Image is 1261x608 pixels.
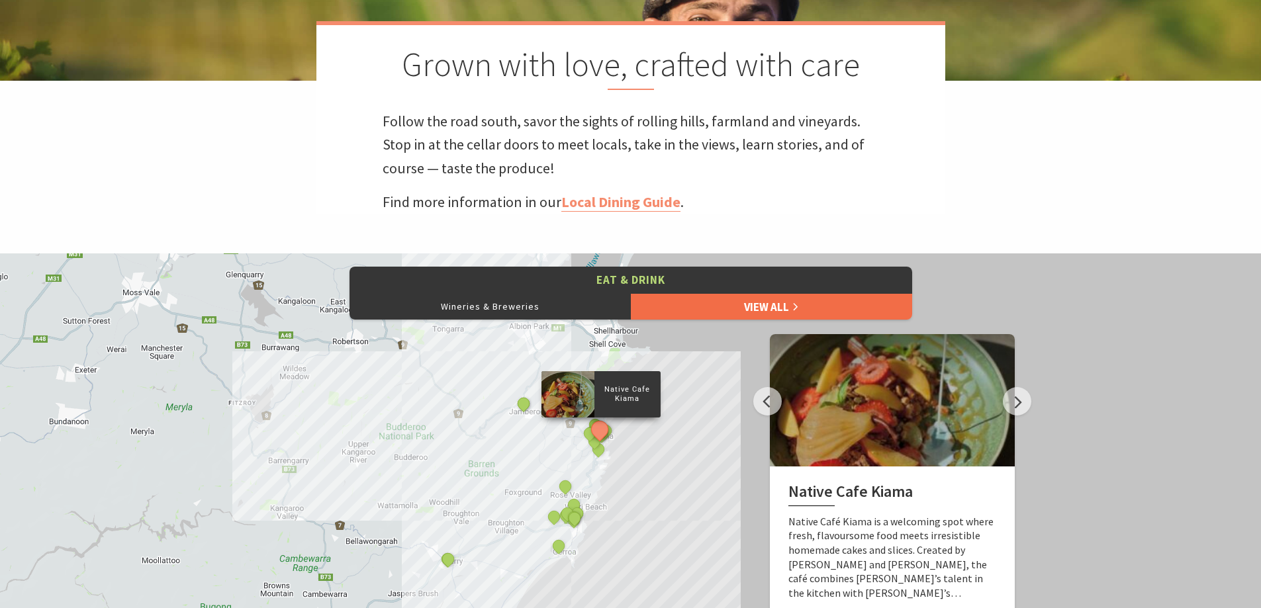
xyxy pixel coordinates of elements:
[383,45,879,90] h2: Grown with love, crafted with care
[631,293,912,320] a: View All
[561,193,680,212] a: Local Dining Guide
[350,293,631,320] button: Wineries & Breweries
[590,425,608,443] button: See detail about Silica Restaurant and Bar
[383,110,879,180] p: Follow the road south, savor the sights of rolling hills, farmland and vineyards. Stop in at the ...
[565,509,583,527] button: See detail about Gather. By the Hill
[590,441,607,458] button: See detail about Cin Cin Wine Bar
[753,387,782,415] button: Previous
[549,537,567,554] button: See detail about The Blue Swimmer at Seahaven
[788,515,996,601] p: Native Café Kiama is a welcoming spot where fresh, flavoursome food meets irresistible homemade c...
[587,417,612,441] button: See detail about Native Cafe Kiama
[350,267,912,294] button: Eat & Drink
[1003,387,1031,415] button: Next
[514,395,532,412] button: See detail about Jamberoo Pub
[439,550,456,568] button: See detail about The Dairy Bar
[545,509,563,526] button: See detail about Crooked River Estate
[788,482,996,506] h2: Native Cafe Kiama
[586,433,603,450] button: See detail about The Brooding Italian
[581,425,598,442] button: See detail about Green Caffeen
[383,191,879,214] p: Find more information in our .
[556,478,573,495] button: See detail about Schottlanders Wagyu Beef
[594,383,660,404] p: Native Cafe Kiama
